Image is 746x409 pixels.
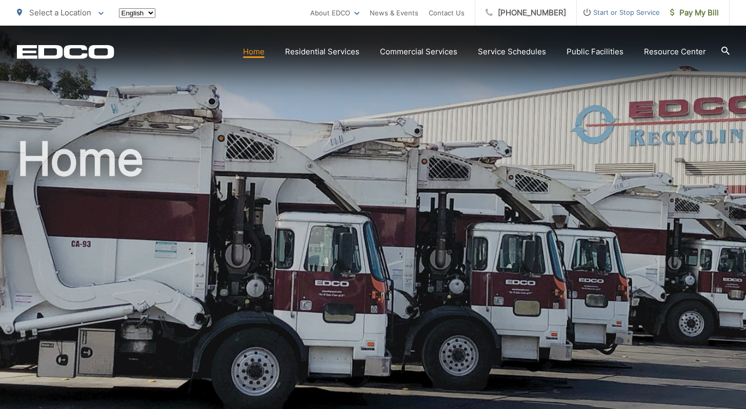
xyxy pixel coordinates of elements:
span: Pay My Bill [670,7,719,19]
a: EDCD logo. Return to the homepage. [17,45,114,59]
a: Residential Services [285,46,359,58]
a: Resource Center [644,46,706,58]
a: Commercial Services [380,46,457,58]
a: Public Facilities [567,46,623,58]
a: News & Events [370,7,418,19]
a: Contact Us [429,7,465,19]
span: Select a Location [29,8,91,17]
a: About EDCO [310,7,359,19]
a: Service Schedules [478,46,546,58]
a: Home [243,46,265,58]
select: Select a language [119,8,155,18]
